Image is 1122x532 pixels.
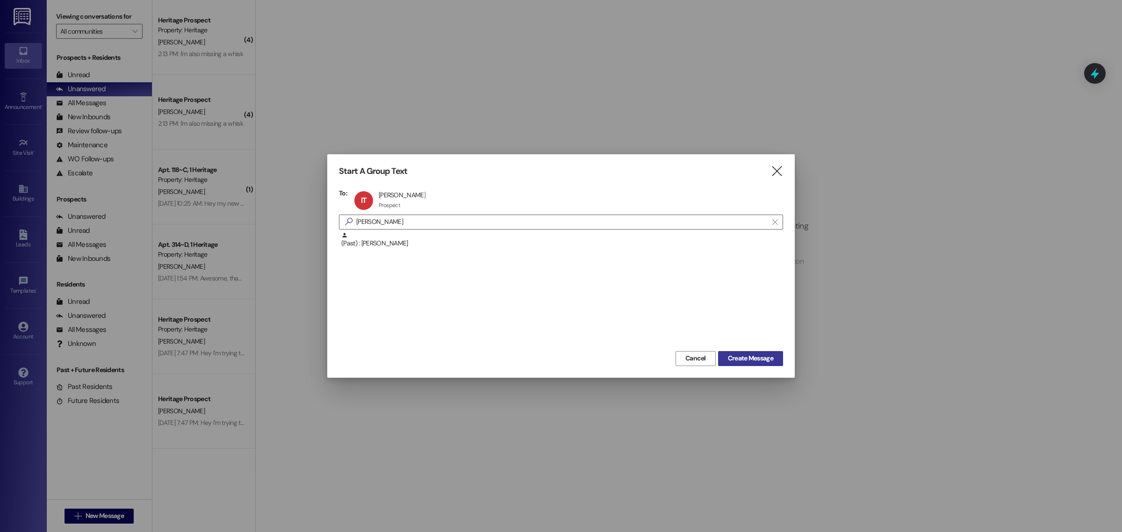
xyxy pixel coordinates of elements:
i:  [770,166,783,176]
input: Search for any contact or apartment [356,216,768,229]
div: Prospect [379,201,400,209]
button: Clear text [768,215,783,229]
button: Cancel [676,351,716,366]
span: Cancel [685,353,706,363]
button: Create Message [718,351,783,366]
h3: Start A Group Text [339,166,407,177]
div: (Past) : [PERSON_NAME] [339,232,783,255]
div: (Past) : [PERSON_NAME] [341,232,783,248]
span: IT [361,195,367,205]
i:  [772,218,777,226]
span: Create Message [728,353,773,363]
h3: To: [339,189,347,197]
div: [PERSON_NAME] [379,191,425,199]
i:  [341,217,356,227]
